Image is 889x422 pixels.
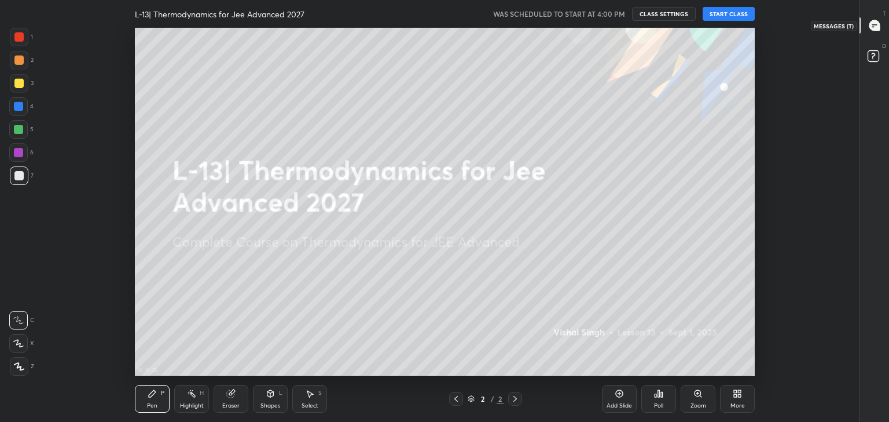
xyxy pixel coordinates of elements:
[260,403,280,409] div: Shapes
[703,7,755,21] button: START CLASS
[222,403,240,409] div: Eraser
[607,403,632,409] div: Add Slide
[730,403,745,409] div: More
[9,97,34,116] div: 4
[302,403,318,409] div: Select
[135,9,304,20] h4: L-13| Thermodynamics for Jee Advanced 2027
[10,28,33,46] div: 1
[10,166,34,185] div: 7
[477,395,488,402] div: 2
[9,311,34,330] div: C
[493,9,625,19] h5: WAS SCHEDULED TO START AT 4:00 PM
[161,390,164,396] div: P
[9,143,34,162] div: 6
[882,42,886,50] p: D
[9,120,34,139] div: 5
[10,51,34,69] div: 2
[690,403,706,409] div: Zoom
[883,9,886,18] p: T
[279,390,282,396] div: L
[811,21,857,31] div: Messages (T)
[180,403,204,409] div: Highlight
[654,403,663,409] div: Poll
[9,334,34,353] div: X
[632,7,696,21] button: CLASS SETTINGS
[318,390,322,396] div: S
[147,403,157,409] div: Pen
[497,394,504,404] div: 2
[10,74,34,92] div: 3
[491,395,494,402] div: /
[10,357,34,376] div: Z
[200,390,204,396] div: H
